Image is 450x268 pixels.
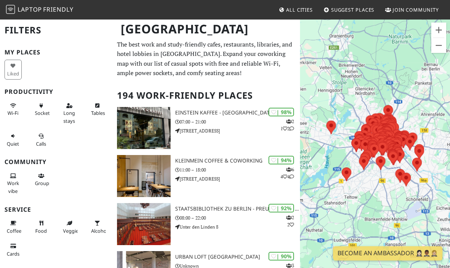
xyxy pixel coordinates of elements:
[175,206,300,212] h3: Staatsbibliothek zu Berlin - Preußischer Kulturbesitz
[4,19,108,42] h2: Filters
[35,227,47,234] span: Food
[4,206,108,213] h3: Service
[175,175,300,182] p: [STREET_ADDRESS]
[4,240,22,260] button: Cards
[268,156,294,164] div: | 94%
[175,223,300,230] p: Unter den Linden 8
[115,19,298,39] h1: [GEOGRAPHIC_DATA]
[7,140,19,147] span: Quiet
[175,166,300,173] p: 11:00 – 18:00
[175,118,300,125] p: 07:00 – 21:00
[280,166,294,180] p: 6 4 4
[112,155,300,197] a: KleinMein Coffee & Coworking | 94% 644 KleinMein Coffee & Coworking 11:00 – 18:00 [STREET_ADDRESS]
[63,227,78,234] span: Veggie
[393,6,439,13] span: Join Community
[7,227,21,234] span: Coffee
[333,246,442,260] a: Become an Ambassador 🤵🏻‍♀️🤵🏾‍♂️🤵🏼‍♀️
[6,3,73,17] a: LaptopFriendly LaptopFriendly
[117,107,171,149] img: Einstein Kaffee - Charlottenburg
[286,6,313,13] span: All Cities
[7,250,19,257] span: Credit cards
[268,108,294,116] div: | 98%
[61,99,78,127] button: Long stays
[35,110,52,116] span: Power sockets
[91,227,108,234] span: Alcohol
[7,110,18,116] span: Stable Wi-Fi
[175,127,300,134] p: [STREET_ADDRESS]
[117,203,171,245] img: Staatsbibliothek zu Berlin - Preußischer Kulturbesitz
[91,110,105,116] span: Work-friendly tables
[117,155,171,197] img: KleinMein Coffee & Coworking
[175,214,300,221] p: 08:00 – 22:00
[117,84,295,107] h2: 194 Work-Friendly Places
[4,158,108,166] h3: Community
[431,38,446,53] button: Zoom out
[43,5,73,14] span: Friendly
[7,180,19,194] span: People working
[117,40,295,78] p: The best work and study-friendly cafes, restaurants, libraries, and hotel lobbies in [GEOGRAPHIC_...
[63,110,75,124] span: Long stays
[4,130,22,150] button: Quiet
[33,217,50,237] button: Food
[33,130,50,150] button: Calls
[331,6,375,13] span: Suggest Places
[112,203,300,245] a: Staatsbibliothek zu Berlin - Preußischer Kulturbesitz | 92% 22 Staatsbibliothek zu Berlin - Preuß...
[4,49,108,56] h3: My Places
[175,158,300,164] h3: KleinMein Coffee & Coworking
[175,254,300,260] h3: URBAN LOFT [GEOGRAPHIC_DATA]
[4,217,22,237] button: Coffee
[268,252,294,260] div: | 90%
[36,140,46,147] span: Video/audio calls
[382,3,442,17] a: Join Community
[33,99,50,119] button: Sockets
[175,110,300,116] h3: Einstein Kaffee - [GEOGRAPHIC_DATA]
[280,118,294,132] p: 2 1 2
[268,204,294,212] div: | 92%
[89,99,106,119] button: Tables
[286,214,294,228] p: 2 2
[321,3,378,17] a: Suggest Places
[33,170,50,190] button: Groups
[6,5,15,14] img: LaptopFriendly
[4,99,22,119] button: Wi-Fi
[4,88,108,95] h3: Productivity
[4,170,22,197] button: Work vibe
[35,180,51,187] span: Group tables
[61,217,78,237] button: Veggie
[18,5,42,14] span: Laptop
[431,23,446,38] button: Zoom in
[112,107,300,149] a: Einstein Kaffee - Charlottenburg | 98% 212 Einstein Kaffee - [GEOGRAPHIC_DATA] 07:00 – 21:00 [STR...
[276,3,316,17] a: All Cities
[89,217,106,237] button: Alcohol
